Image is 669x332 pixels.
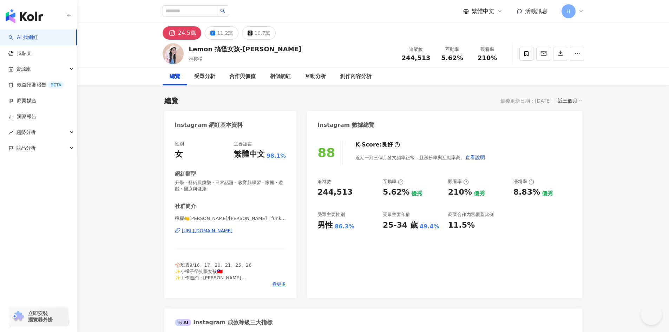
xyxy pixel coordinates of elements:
div: 合作與價值 [229,72,256,81]
div: 最後更新日期：[DATE] [500,98,551,104]
div: 受眾主要性別 [317,211,345,218]
div: 創作內容分析 [340,72,372,81]
iframe: Help Scout Beacon - Open [641,304,662,325]
a: 洞察報告 [8,113,37,120]
div: [URL][DOMAIN_NAME] [182,228,233,234]
div: 觀看率 [474,46,501,53]
div: 優秀 [411,190,422,197]
span: 5.62% [441,54,463,61]
span: 244,513 [402,54,431,61]
div: AI [175,319,192,326]
img: chrome extension [11,311,25,322]
div: Instagram 數據總覽 [317,121,374,129]
div: Instagram 網紅基本資料 [175,121,243,129]
img: logo [6,9,43,23]
div: 性別 [175,141,184,147]
div: 受眾分析 [194,72,215,81]
a: 商案媒合 [8,97,37,104]
div: 男性 [317,220,333,231]
div: 近期一到三個月發文頻率正常，且漲粉率與互動率高。 [355,150,485,164]
div: 社群簡介 [175,203,196,210]
a: searchAI 找網紅 [8,34,38,41]
div: 互動分析 [305,72,326,81]
div: 5.62% [383,187,409,198]
button: 11.2萬 [205,26,238,40]
div: 良好 [382,141,393,149]
div: 210% [448,187,472,198]
span: ⚾️班表9/16、17、20、21、25、26 ✨小檬子😚笑眼女孩🇹🇼 ✨工作邀約：[PERSON_NAME] [EMAIL_ADDRESS][DOMAIN_NAME] ✨Fubon [PERS... [175,262,271,306]
div: 25-34 歲 [383,220,418,231]
div: 24.5萬 [178,28,196,38]
div: Lemon 搞怪女孩-[PERSON_NAME] [189,45,302,53]
span: 98.1% [267,152,286,160]
div: Instagram 成效等級三大指標 [175,319,273,326]
div: 商業合作內容覆蓋比例 [448,211,494,218]
div: 繁體中文 [234,149,265,160]
span: 繁體中文 [472,7,494,15]
div: 11.5% [448,220,475,231]
span: 林檸檬 [189,56,203,61]
span: H [566,7,570,15]
button: 10.7萬 [242,26,276,40]
button: 24.5萬 [163,26,202,40]
div: 86.3% [335,223,354,230]
span: 看更多 [272,281,286,287]
div: 受眾主要年齡 [383,211,410,218]
button: 查看說明 [465,150,485,164]
span: search [220,8,225,13]
img: KOL Avatar [163,43,184,64]
div: 近三個月 [558,96,582,105]
div: 追蹤數 [317,178,331,185]
span: 立即安裝 瀏覽器外掛 [28,310,53,323]
div: 相似網紅 [270,72,291,81]
div: 漲粉率 [513,178,534,185]
div: 觀看率 [448,178,469,185]
div: 女 [175,149,183,160]
div: 49.4% [420,223,439,230]
a: chrome extension立即安裝 瀏覽器外掛 [9,307,68,326]
div: 10.7萬 [254,28,270,38]
div: 總覽 [164,96,178,106]
div: 總覽 [170,72,180,81]
div: 優秀 [542,190,553,197]
span: 查看說明 [465,155,485,160]
span: 資源庫 [16,61,31,77]
span: 檸檬🍋[PERSON_NAME]/[PERSON_NAME] | funkygirls_lemon [175,215,286,222]
div: 網紅類型 [175,170,196,178]
div: 8.83% [513,187,540,198]
span: rise [8,130,13,135]
span: 競品分析 [16,140,36,156]
span: 210% [478,54,497,61]
div: 主要語言 [234,141,252,147]
div: 88 [317,145,335,160]
span: 升學 · 藝術與娛樂 · 日常話題 · 教育與學習 · 家庭 · 遊戲 · 醫療與健康 [175,180,286,192]
div: 互動率 [439,46,466,53]
div: 11.2萬 [217,28,233,38]
span: 活動訊息 [525,8,547,14]
div: K-Score : [355,141,400,149]
a: 找貼文 [8,50,32,57]
a: 效益預測報告BETA [8,82,64,89]
div: 244,513 [317,187,353,198]
span: 趨勢分析 [16,124,36,140]
div: 優秀 [474,190,485,197]
div: 互動率 [383,178,404,185]
a: [URL][DOMAIN_NAME] [175,228,286,234]
div: 追蹤數 [402,46,431,53]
